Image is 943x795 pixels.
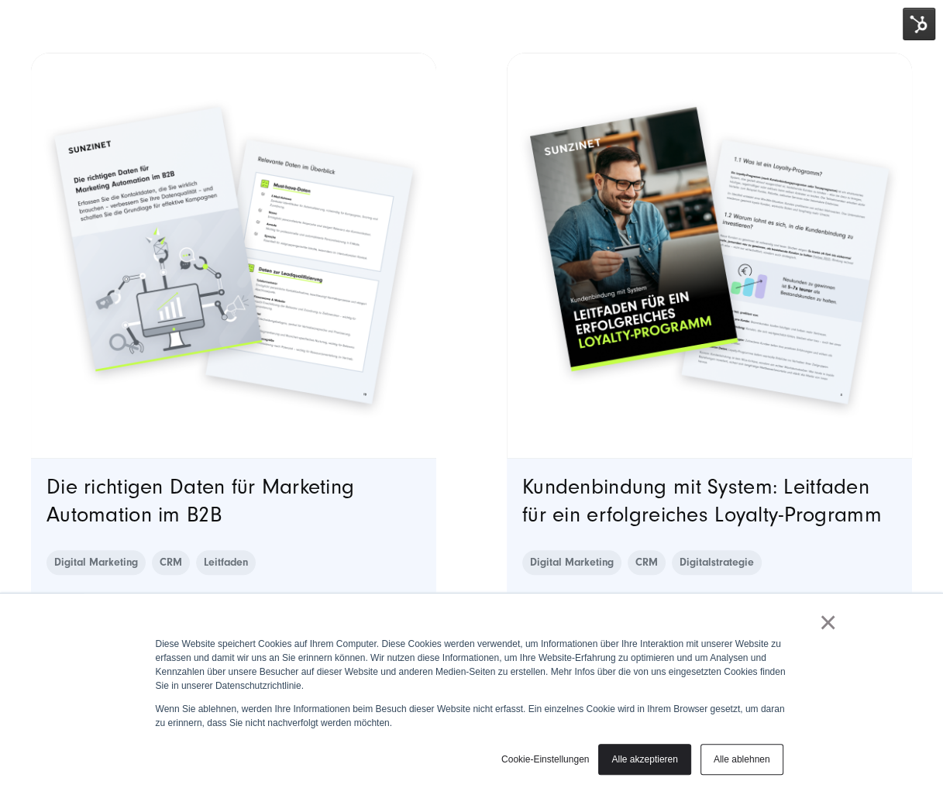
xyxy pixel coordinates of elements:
[819,615,838,629] a: ×
[46,550,146,575] a: Digital Marketing
[507,53,912,722] article: Blog post summary: Leitfaden für ein erfolgreiches Loyalty-Programm | PDF zum Download
[522,475,882,527] a: Kundenbindung mit System: Leitfaden für ein erfolgreiches Loyalty-Programm
[31,53,436,722] article: Blog post summary: Whitepaper | Die richtigen Daten für Marketing Automation im B2B
[156,637,788,693] p: Diese Website speichert Cookies auf Ihrem Computer. Diese Cookies werden verwendet, um Informatio...
[196,550,256,575] a: Leitfaden
[507,53,912,458] a: Featured image: Leitfaden für ein erfolgreiches Loyalty-Programm | PDF zum Download - Read full p...
[507,53,912,458] img: Leitfaden für ein erfolgreiches Loyalty-Programm | PDF zum Download
[598,744,690,775] a: Alle akzeptieren
[522,550,621,575] a: Digital Marketing
[628,550,666,575] a: CRM
[672,550,762,575] a: Digitalstrategie
[31,53,436,458] a: Featured image: Zwei Seiten einer Broschüre von SUNZINET zum Thema „Die richtigen Daten für Marke...
[46,475,354,527] a: Die richtigen Daten für Marketing Automation im B2B
[501,752,589,766] a: Cookie-Einstellungen
[152,550,190,575] a: CRM
[903,8,935,40] img: HubSpot Tools Menu Toggle
[156,702,788,730] p: Wenn Sie ablehnen, werden Ihre Informationen beim Besuch dieser Website nicht erfasst. Ein einzel...
[700,744,783,775] a: Alle ablehnen
[31,53,436,458] img: Zwei Seiten einer Broschüre von SUNZINET zum Thema „Die richtigen Daten für Marketing Automation ...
